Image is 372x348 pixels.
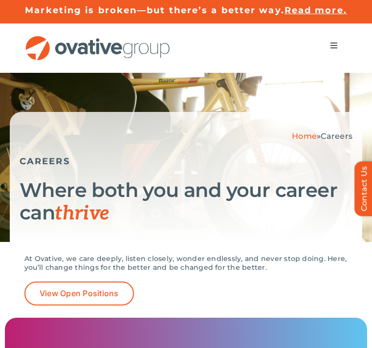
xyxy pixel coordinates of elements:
nav: Menu [320,36,348,55]
a: OG_Full_horizontal_RGB [24,35,171,44]
span: thrive [55,202,109,225]
a: View Open Positions [24,282,134,305]
span: » [292,131,352,141]
p: At Ovative, we care deeply, listen closely, wonder endlessly, and never stop doing. Here, you’ll ... [24,254,348,272]
span: Careers [321,131,352,141]
a: Marketing is broken—but there’s a better way. [25,5,284,16]
h1: Where both you and your career can [20,179,352,225]
a: Read more. [284,5,347,16]
a: Home [292,131,317,141]
span: View Open Positions [40,289,119,298]
h5: CAREERS [20,156,352,167]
